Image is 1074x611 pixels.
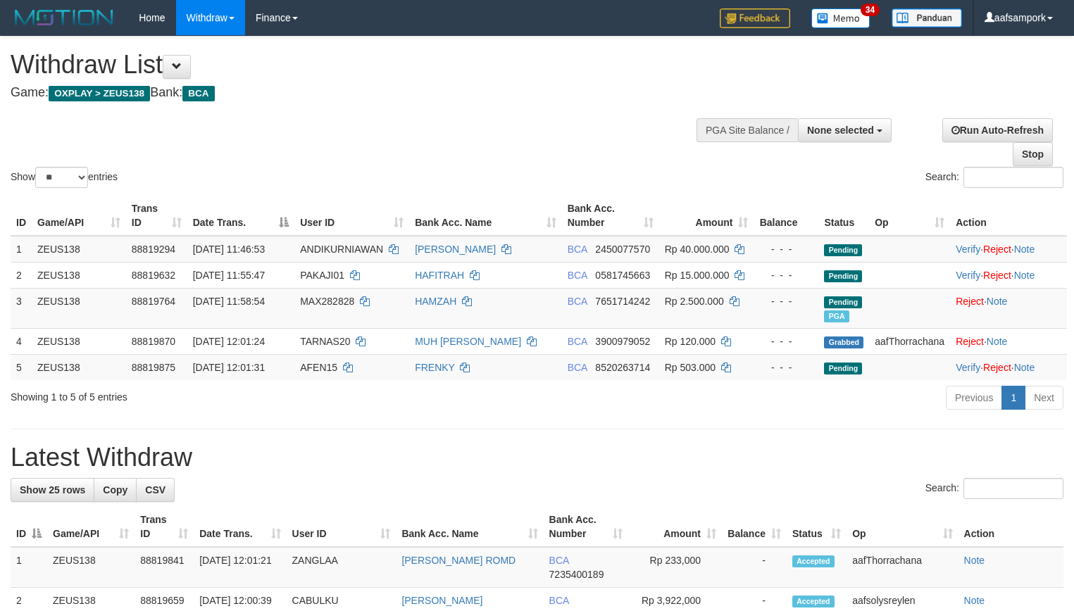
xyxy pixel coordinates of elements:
[409,196,562,236] th: Bank Acc. Name: activate to sort column ascending
[956,336,984,347] a: Reject
[194,507,286,547] th: Date Trans.: activate to sort column ascending
[415,244,496,255] a: [PERSON_NAME]
[11,478,94,502] a: Show 25 rows
[759,334,813,348] div: - - -
[950,328,1067,354] td: ·
[415,362,455,373] a: FRENKY
[950,262,1067,288] td: · ·
[824,296,862,308] span: Pending
[11,328,32,354] td: 4
[49,86,150,101] span: OXPLAY > ZEUS138
[11,547,47,588] td: 1
[294,196,409,236] th: User ID: activate to sort column ascending
[126,196,187,236] th: Trans ID: activate to sort column ascending
[595,244,650,255] span: Copy 2450077570 to clipboard
[959,507,1063,547] th: Action
[396,507,543,547] th: Bank Acc. Name: activate to sort column ascending
[32,288,126,328] td: ZEUS138
[135,547,194,588] td: 88819841
[987,336,1008,347] a: Note
[798,118,892,142] button: None selected
[950,354,1067,380] td: · ·
[562,196,659,236] th: Bank Acc. Number: activate to sort column ascending
[824,336,863,348] span: Grabbed
[11,384,437,404] div: Showing 1 to 5 of 5 entries
[132,296,175,307] span: 88819764
[787,507,847,547] th: Status: activate to sort column ascending
[665,296,724,307] span: Rp 2.500.000
[722,507,787,547] th: Balance: activate to sort column ascending
[892,8,962,27] img: panduan.png
[759,242,813,256] div: - - -
[11,507,47,547] th: ID: activate to sort column descending
[754,196,818,236] th: Balance
[568,336,587,347] span: BCA
[824,363,862,374] span: Pending
[193,244,265,255] span: [DATE] 11:46:53
[956,362,980,373] a: Verify
[595,270,650,281] span: Copy 0581745663 to clipboard
[11,7,118,28] img: MOTION_logo.png
[759,268,813,282] div: - - -
[925,478,1063,499] label: Search:
[94,478,137,502] a: Copy
[401,595,482,606] a: [PERSON_NAME]
[811,8,870,28] img: Button%20Memo.svg
[963,478,1063,499] input: Search:
[32,354,126,380] td: ZEUS138
[824,310,849,322] span: Marked by aafsolysreylen
[861,4,880,16] span: 34
[983,244,1011,255] a: Reject
[720,8,790,28] img: Feedback.jpg
[11,354,32,380] td: 5
[869,328,950,354] td: aafThorrachana
[950,288,1067,328] td: ·
[1025,386,1063,410] a: Next
[956,270,980,281] a: Verify
[818,196,869,236] th: Status
[956,296,984,307] a: Reject
[987,296,1008,307] a: Note
[665,336,716,347] span: Rp 120.000
[628,507,722,547] th: Amount: activate to sort column ascending
[132,336,175,347] span: 88819870
[1013,142,1053,166] a: Stop
[665,244,730,255] span: Rp 40.000.000
[847,507,958,547] th: Op: activate to sort column ascending
[187,196,294,236] th: Date Trans.: activate to sort column descending
[193,336,265,347] span: [DATE] 12:01:24
[35,167,88,188] select: Showentries
[807,125,874,136] span: None selected
[32,328,126,354] td: ZEUS138
[11,196,32,236] th: ID
[963,167,1063,188] input: Search:
[11,236,32,263] td: 1
[665,270,730,281] span: Rp 15.000.000
[942,118,1053,142] a: Run Auto-Refresh
[925,167,1063,188] label: Search:
[145,484,166,496] span: CSV
[415,296,456,307] a: HAMZAH
[549,569,604,580] span: Copy 7235400189 to clipboard
[20,484,85,496] span: Show 25 rows
[697,118,798,142] div: PGA Site Balance /
[568,362,587,373] span: BCA
[132,270,175,281] span: 88819632
[300,362,337,373] span: AFEN15
[722,547,787,588] td: -
[11,288,32,328] td: 3
[549,595,569,606] span: BCA
[300,296,354,307] span: MAX282828
[1001,386,1025,410] a: 1
[950,196,1067,236] th: Action
[950,236,1067,263] td: · ·
[135,507,194,547] th: Trans ID: activate to sort column ascending
[568,244,587,255] span: BCA
[847,547,958,588] td: aafThorrachana
[103,484,127,496] span: Copy
[824,244,862,256] span: Pending
[132,362,175,373] span: 88819875
[568,270,587,281] span: BCA
[32,236,126,263] td: ZEUS138
[568,296,587,307] span: BCA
